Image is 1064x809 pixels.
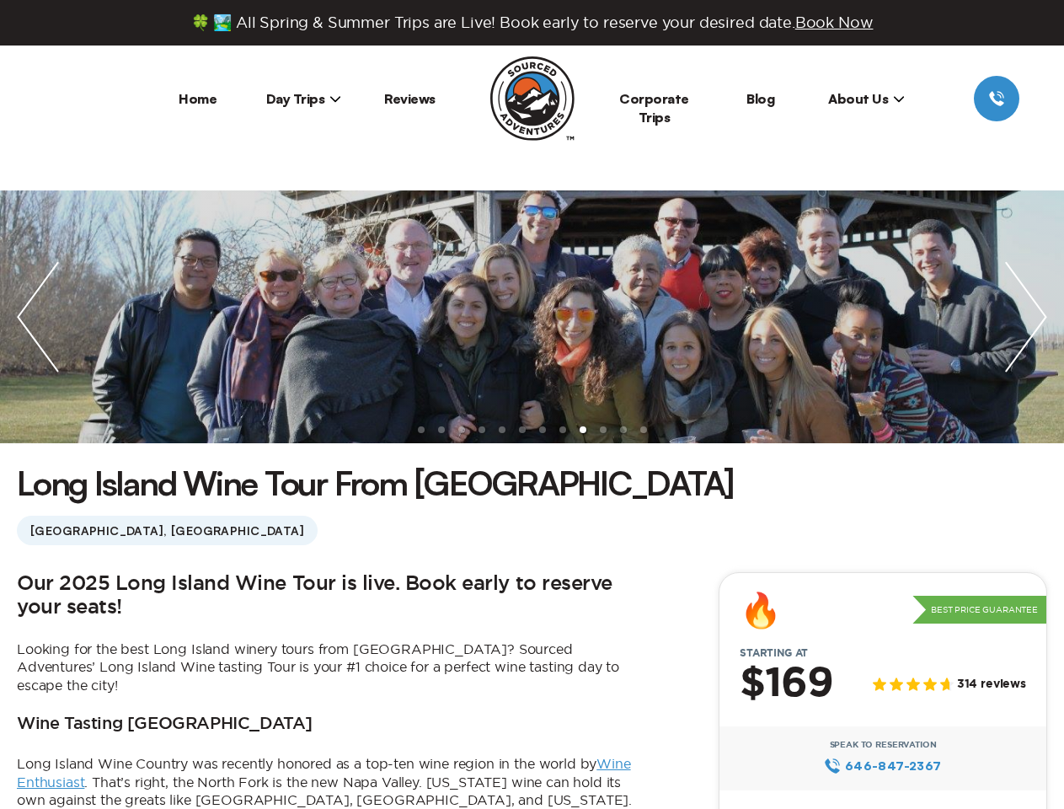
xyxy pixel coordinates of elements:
[559,426,566,433] li: slide item 8
[17,640,643,695] p: Looking for the best Long Island winery tours from [GEOGRAPHIC_DATA]? Sourced Adventures’ Long Is...
[620,426,627,433] li: slide item 11
[17,460,734,506] h1: Long Island Wine Tour From [GEOGRAPHIC_DATA]
[912,596,1046,624] p: Best Price Guarantee
[438,426,445,433] li: slide item 2
[266,90,342,107] span: Day Trips
[988,190,1064,443] img: next slide / item
[746,90,774,107] a: Blog
[458,426,465,433] li: slide item 3
[17,572,643,620] h2: Our 2025 Long Island Wine Tour is live. Book early to reserve your seats!
[740,662,833,706] h2: $169
[845,757,942,775] span: 646‍-847‍-2367
[580,426,586,433] li: slide item 9
[740,593,782,627] div: 🔥
[719,647,828,659] span: Starting at
[539,426,546,433] li: slide item 7
[17,516,318,545] span: [GEOGRAPHIC_DATA], [GEOGRAPHIC_DATA]
[17,756,631,790] a: Wine Enthusiast
[795,14,874,30] span: Book Now
[191,13,874,32] span: 🍀 🏞️ All Spring & Summer Trips are Live! Book early to reserve your desired date.
[479,426,485,433] li: slide item 4
[600,426,607,433] li: slide item 10
[499,426,505,433] li: slide item 5
[519,426,526,433] li: slide item 6
[619,90,689,126] a: Corporate Trips
[640,426,647,433] li: slide item 12
[17,715,313,735] h3: Wine Tasting [GEOGRAPHIC_DATA]
[418,426,425,433] li: slide item 1
[830,740,937,750] span: Speak to Reservation
[384,90,436,107] a: Reviews
[179,90,217,107] a: Home
[824,757,941,775] a: 646‍-847‍-2367
[490,56,575,141] img: Sourced Adventures company logo
[828,90,905,107] span: About Us
[957,678,1026,692] span: 314 reviews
